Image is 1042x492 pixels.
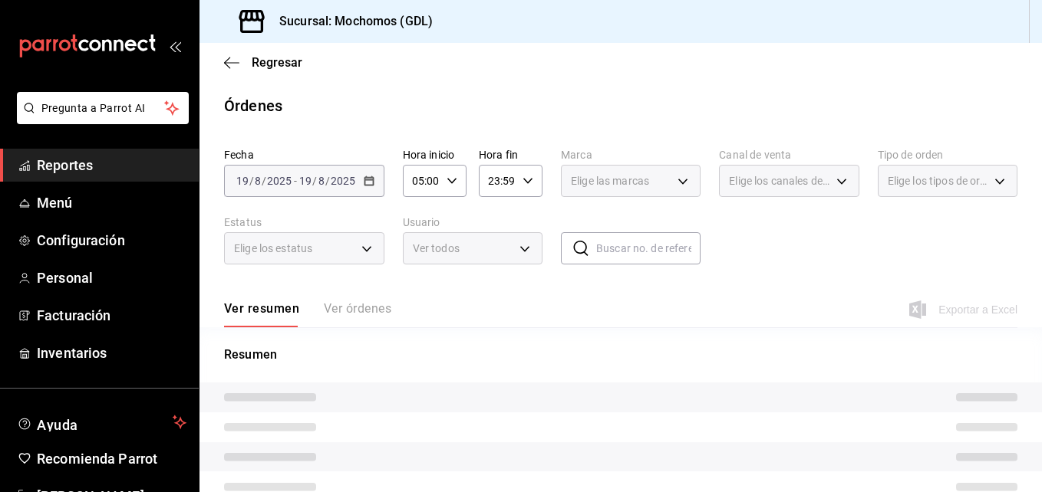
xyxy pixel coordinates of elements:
span: Elige los tipos de orden [888,173,989,189]
label: Canal de venta [719,149,859,160]
button: Regresar [224,55,302,70]
a: Pregunta a Parrot AI [11,111,189,127]
span: / [312,175,317,187]
span: Ver todos [413,241,514,257]
span: Regresar [252,55,302,70]
span: / [249,175,254,187]
span: - [294,175,297,187]
label: Fecha [224,149,384,160]
label: Estatus [224,217,384,228]
span: Facturación [37,305,186,326]
span: Elige los estatus [234,241,312,256]
input: Buscar no. de referencia [596,233,701,264]
input: -- [318,175,325,187]
span: Pregunta a Parrot AI [41,100,165,116]
span: Configuración [37,230,186,251]
span: Elige las marcas [571,173,649,189]
label: Usuario [403,217,542,228]
span: Recomienda Parrot [37,448,186,469]
span: / [325,175,330,187]
label: Hora fin [479,149,542,160]
label: Tipo de orden [878,149,1017,160]
span: Menú [37,192,186,213]
span: Ayuda [37,413,167,431]
span: Personal [37,267,186,288]
input: -- [236,175,249,187]
p: Resumen [224,346,1017,364]
div: navigation tabs [224,301,391,327]
input: ---- [266,175,292,187]
button: open_drawer_menu [169,40,181,52]
div: Órdenes [224,94,282,117]
button: Pregunta a Parrot AI [17,92,189,124]
span: Elige los canales de venta [729,173,830,189]
label: Hora inicio [403,149,467,160]
span: Reportes [37,155,186,175]
input: -- [254,175,262,187]
span: / [262,175,266,187]
input: -- [298,175,312,187]
label: Marca [561,149,701,160]
span: Inventarios [37,343,186,363]
input: ---- [330,175,356,187]
h3: Sucursal: Mochomos (GDL) [267,12,433,31]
